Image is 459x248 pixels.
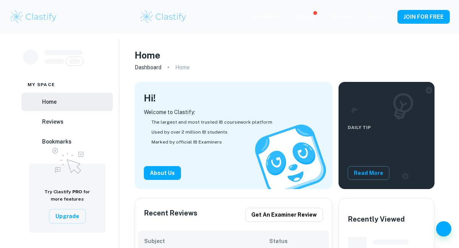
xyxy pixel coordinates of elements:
[151,129,228,135] span: Used by over 2 million IB students
[144,208,197,222] h6: Recent Reviews
[28,81,55,88] span: My space
[245,208,323,222] button: Get an examiner review
[21,93,113,111] a: Home
[151,119,272,126] span: The largest and most trusted IB coursework platform
[139,9,188,24] img: Clastify logo
[144,166,181,180] button: About Us
[135,48,160,62] h4: Home
[72,189,82,194] span: PRO
[38,188,96,203] h6: Try Clastify for more features
[330,14,352,20] a: Schools
[151,139,222,145] span: Marked by official IB Examiners
[397,10,450,24] button: JOIN FOR FREE
[348,124,389,131] span: Daily Tip
[42,98,57,106] h6: Home
[269,237,323,245] h6: Status
[367,14,382,20] a: Login
[135,62,161,73] a: Dashboard
[42,137,72,146] h6: Bookmarks
[144,108,323,116] p: Welcome to Clastify:
[48,143,86,176] img: Upgrade to Pro
[21,132,113,151] a: Bookmarks
[254,12,282,21] p: Exemplars
[9,9,58,24] img: Clastify logo
[144,237,269,245] h6: Subject
[49,209,86,224] button: Upgrade
[42,117,63,126] h6: Reviews
[436,221,451,237] button: Help and Feedback
[348,214,405,225] h6: Recently Viewed
[175,63,190,72] p: Home
[21,113,113,131] a: Reviews
[297,13,315,21] p: Review
[144,91,156,105] h4: Hi !
[348,166,389,180] button: Read More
